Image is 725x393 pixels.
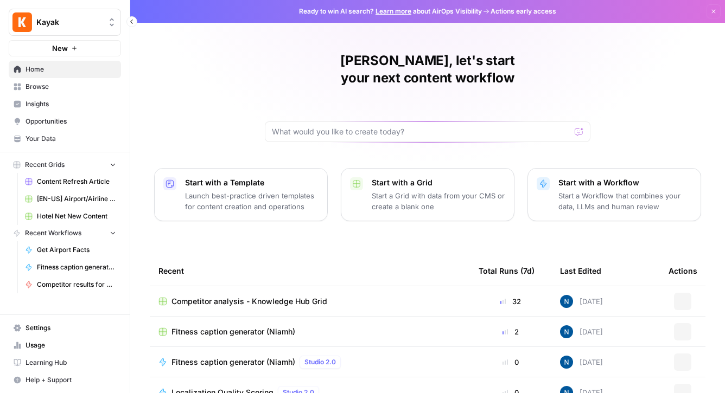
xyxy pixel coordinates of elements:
[26,375,116,385] span: Help + Support
[25,228,81,238] span: Recent Workflows
[37,245,116,255] span: Get Airport Facts
[158,256,461,286] div: Recent
[26,134,116,144] span: Your Data
[37,262,116,272] span: Fitness caption generator (Niamh)
[37,280,116,289] span: Competitor results for Knowledge Hub
[376,7,411,15] a: Learn more
[560,325,573,338] img: n7pe0zs00y391qjouxmgrq5783et
[9,354,121,371] a: Learning Hub
[372,190,505,212] p: Start a Grid with data from your CMS or create a blank one
[479,357,543,368] div: 0
[37,194,116,204] span: [EN-US] Airport/Airline Content Refresh
[26,358,116,368] span: Learning Hub
[20,276,121,293] a: Competitor results for Knowledge Hub
[560,295,603,308] div: [DATE]
[26,323,116,333] span: Settings
[527,168,701,221] button: Start with a WorkflowStart a Workflow that combines your data, LLMs and human review
[171,296,327,307] span: Competitor analysis - Knowledge Hub Grid
[669,256,697,286] div: Actions
[558,177,692,188] p: Start with a Workflow
[304,357,336,367] span: Studio 2.0
[158,296,461,307] a: Competitor analysis - Knowledge Hub Grid
[158,326,461,337] a: Fitness caption generator (Niamh)
[372,177,505,188] p: Start with a Grid
[479,296,543,307] div: 32
[9,371,121,389] button: Help + Support
[560,356,603,369] div: [DATE]
[36,17,102,28] span: Kayak
[26,99,116,109] span: Insights
[558,190,692,212] p: Start a Workflow that combines your data, LLMs and human review
[479,256,535,286] div: Total Runs (7d)
[26,65,116,74] span: Home
[560,295,573,308] img: n7pe0zs00y391qjouxmgrq5783et
[52,43,68,54] span: New
[9,337,121,354] a: Usage
[37,177,116,186] span: Content Refresh Article
[560,356,573,369] img: n7pe0zs00y391qjouxmgrq5783et
[185,190,319,212] p: Launch best-practice driven templates for content creation and operations
[9,130,121,147] a: Your Data
[171,357,295,368] span: Fitness caption generator (Niamh)
[25,160,65,170] span: Recent Grids
[9,157,121,173] button: Recent Grids
[560,325,603,338] div: [DATE]
[20,190,121,208] a: [EN-US] Airport/Airline Content Refresh
[9,9,121,36] button: Workspace: Kayak
[37,211,116,221] span: Hotel Net New Content
[20,208,121,225] a: Hotel Net New Content
[171,326,295,337] span: Fitness caption generator (Niamh)
[9,61,121,78] a: Home
[26,117,116,126] span: Opportunities
[26,82,116,92] span: Browse
[26,340,116,350] span: Usage
[9,78,121,95] a: Browse
[560,256,601,286] div: Last Edited
[9,40,121,56] button: New
[154,168,328,221] button: Start with a TemplateLaunch best-practice driven templates for content creation and operations
[20,173,121,190] a: Content Refresh Article
[479,326,543,337] div: 2
[9,113,121,130] a: Opportunities
[299,7,482,16] span: Ready to win AI search? about AirOps Visibility
[20,259,121,276] a: Fitness caption generator (Niamh)
[491,7,556,16] span: Actions early access
[20,241,121,259] a: Get Airport Facts
[9,319,121,337] a: Settings
[185,177,319,188] p: Start with a Template
[158,356,461,369] a: Fitness caption generator (Niamh)Studio 2.0
[9,95,121,113] a: Insights
[272,126,570,137] input: What would you like to create today?
[341,168,514,221] button: Start with a GridStart a Grid with data from your CMS or create a blank one
[265,52,590,87] h1: [PERSON_NAME], let's start your next content workflow
[9,225,121,241] button: Recent Workflows
[12,12,32,32] img: Kayak Logo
